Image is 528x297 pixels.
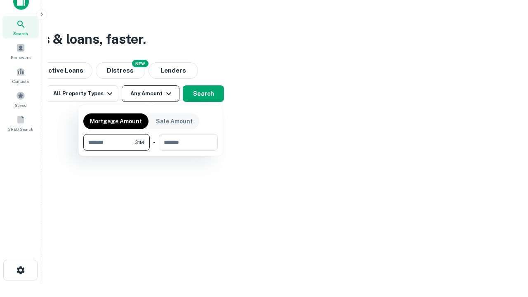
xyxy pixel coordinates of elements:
div: - [153,134,156,151]
span: $1M [134,139,144,146]
iframe: Chat Widget [487,231,528,271]
p: Mortgage Amount [90,117,142,126]
p: Sale Amount [156,117,193,126]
